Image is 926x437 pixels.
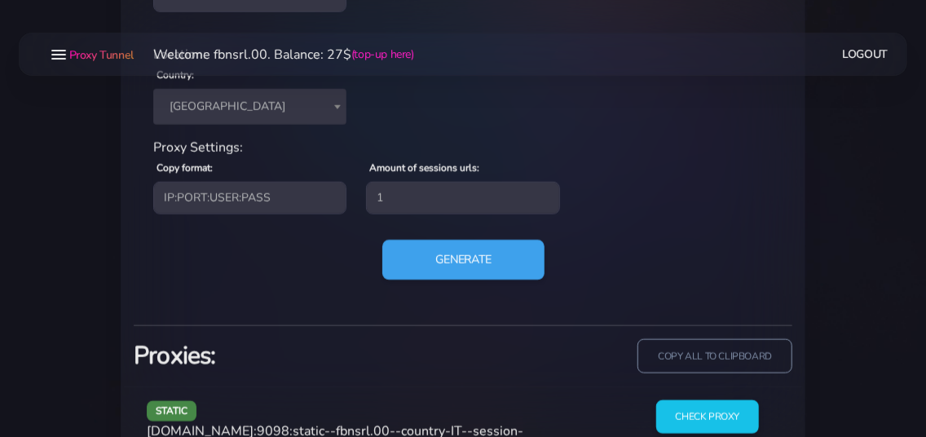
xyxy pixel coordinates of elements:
input: Check Proxy [656,400,760,434]
label: Amount of sessions urls: [369,161,479,175]
label: Copy format: [157,161,213,175]
input: copy all to clipboard [637,339,792,374]
span: Italy [163,95,337,118]
span: static [147,401,196,422]
a: Logout [843,39,889,69]
a: Proxy Tunnel [66,42,134,68]
button: Generate [382,240,545,280]
li: Welcome fbnsrl.00. Balance: 27$ [134,45,414,64]
iframe: Webchat Widget [847,358,906,417]
a: (top-up here) [351,46,414,63]
div: Proxy Settings: [143,138,783,157]
span: Proxy Tunnel [69,47,134,63]
span: Italy [153,89,346,125]
h3: Proxies: [134,339,453,373]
